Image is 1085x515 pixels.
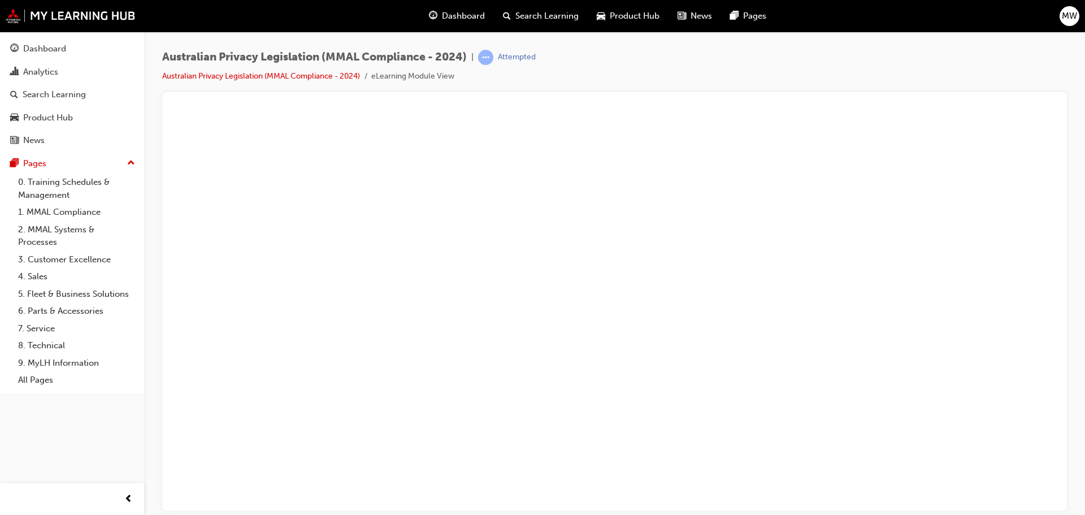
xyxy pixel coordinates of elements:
a: pages-iconPages [721,5,775,28]
a: 2. MMAL Systems & Processes [14,221,140,251]
div: Dashboard [23,42,66,55]
a: 0. Training Schedules & Management [14,174,140,204]
span: News [691,10,712,23]
a: News [5,130,140,151]
span: learningRecordVerb_ATTEMPT-icon [478,50,493,65]
span: Australian Privacy Legislation (MMAL Compliance - 2024) [162,51,467,64]
span: Pages [743,10,766,23]
a: 8. Technical [14,337,140,354]
a: Search Learning [5,84,140,105]
a: Product Hub [5,107,140,128]
a: All Pages [14,371,140,389]
span: | [471,51,474,64]
a: 1. MMAL Compliance [14,204,140,221]
li: eLearning Module View [371,70,454,83]
div: Attempted [498,52,536,63]
a: car-iconProduct Hub [588,5,669,28]
span: prev-icon [124,492,133,507]
span: chart-icon [10,67,19,77]
button: DashboardAnalyticsSearch LearningProduct HubNews [5,36,140,153]
span: car-icon [10,113,19,123]
img: mmal [6,8,136,23]
span: pages-icon [10,159,19,169]
div: Analytics [23,66,58,79]
span: Dashboard [442,10,485,23]
a: 3. Customer Excellence [14,251,140,269]
a: search-iconSearch Learning [494,5,588,28]
a: Dashboard [5,38,140,59]
div: Product Hub [23,111,73,124]
div: News [23,134,45,147]
button: MW [1060,6,1079,26]
span: up-icon [127,156,135,171]
span: search-icon [503,9,511,23]
span: MW [1062,10,1077,23]
a: guage-iconDashboard [420,5,494,28]
span: news-icon [10,136,19,146]
span: guage-icon [10,44,19,54]
span: Product Hub [610,10,659,23]
span: guage-icon [429,9,437,23]
span: pages-icon [730,9,739,23]
span: news-icon [678,9,686,23]
a: Analytics [5,62,140,83]
div: Search Learning [23,88,86,101]
a: 7. Service [14,320,140,337]
a: 5. Fleet & Business Solutions [14,285,140,303]
a: 9. MyLH Information [14,354,140,372]
a: 4. Sales [14,268,140,285]
span: search-icon [10,90,18,100]
span: car-icon [597,9,605,23]
a: news-iconNews [669,5,721,28]
span: Search Learning [515,10,579,23]
a: Australian Privacy Legislation (MMAL Compliance - 2024) [162,71,360,81]
div: Pages [23,157,46,170]
a: 6. Parts & Accessories [14,302,140,320]
button: Pages [5,153,140,174]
